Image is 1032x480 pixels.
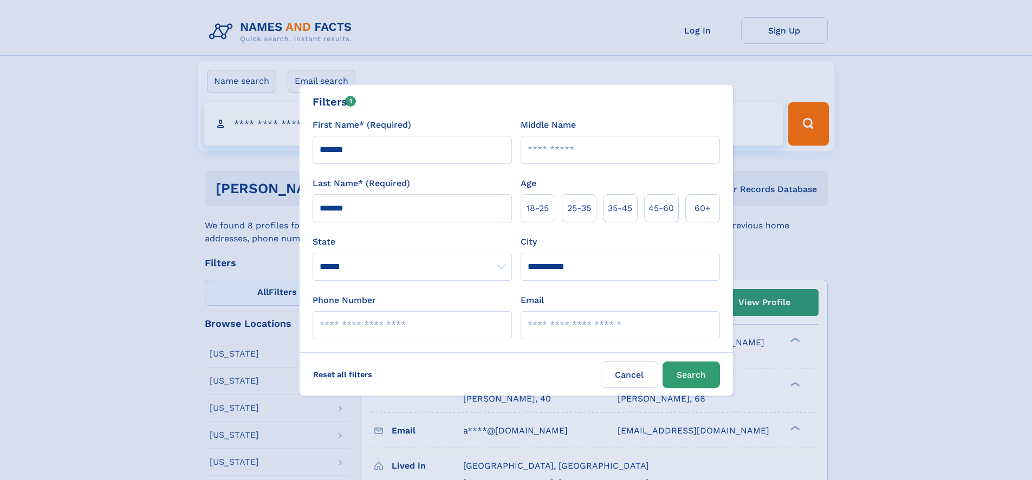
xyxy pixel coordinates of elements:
span: 60+ [695,202,711,215]
label: Email [521,294,544,307]
label: Phone Number [313,294,376,307]
label: City [521,235,537,248]
label: First Name* (Required) [313,119,411,131]
label: State [313,235,512,248]
span: 45‑60 [648,202,674,215]
label: Reset all filters [306,361,379,387]
label: Middle Name [521,119,576,131]
label: Last Name* (Required) [313,177,410,190]
span: 35‑45 [608,202,632,215]
span: 25‑35 [567,202,591,215]
div: Filters [313,94,356,110]
span: 18‑25 [527,202,549,215]
label: Age [521,177,536,190]
button: Search [663,361,720,388]
label: Cancel [601,361,658,388]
